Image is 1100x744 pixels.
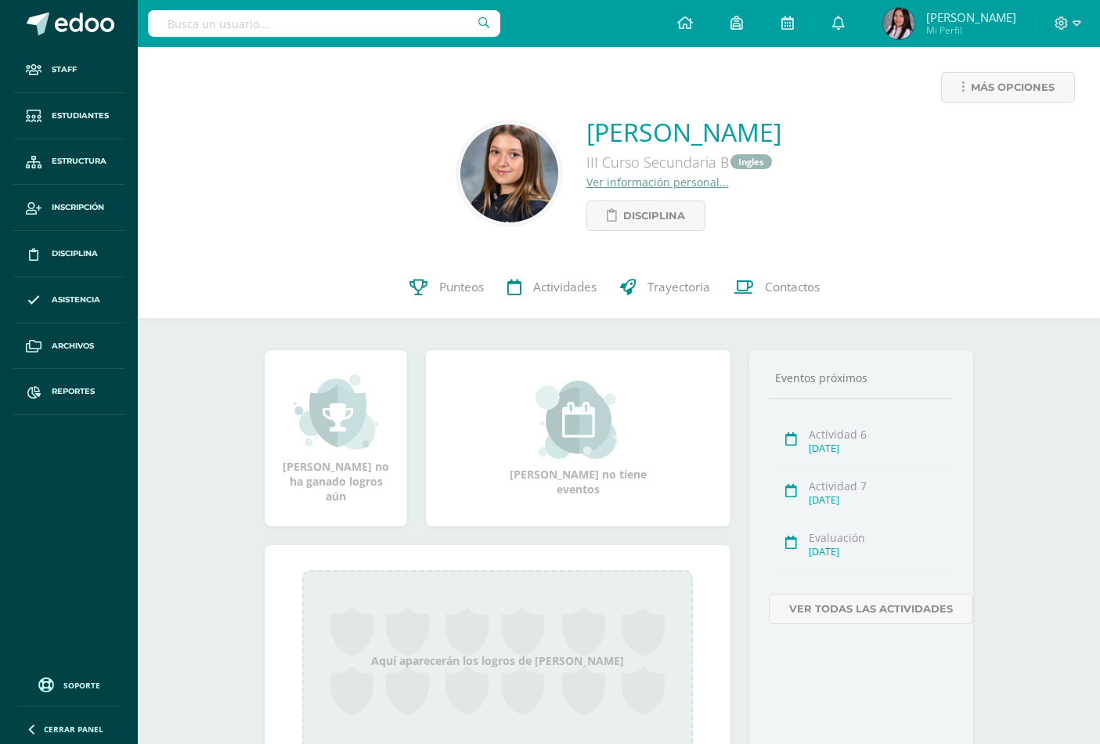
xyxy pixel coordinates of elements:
a: Staff [13,47,125,93]
div: [PERSON_NAME] no ha ganado logros aún [280,373,391,504]
span: Asistencia [52,294,100,306]
a: Disciplina [586,200,705,231]
a: Archivos [13,323,125,370]
a: Estudiantes [13,93,125,139]
div: III Curso Secundaria B [586,149,781,175]
div: Actividad 7 [809,479,949,493]
a: Inscripción [13,185,125,231]
a: Ver información personal... [586,175,729,190]
span: Reportes [52,385,95,398]
span: Contactos [765,280,820,296]
span: Mi Perfil [926,23,1016,37]
a: Punteos [398,256,496,319]
span: Trayectoria [647,280,710,296]
a: [PERSON_NAME] [586,115,781,149]
div: Evaluación [809,530,949,545]
span: Archivos [52,340,94,352]
a: Ver todas las actividades [769,594,973,624]
div: [DATE] [809,545,949,558]
a: Ingles [730,154,772,169]
span: Inscripción [52,201,104,214]
span: [PERSON_NAME] [926,9,1016,25]
a: Asistencia [13,277,125,323]
span: Disciplina [623,201,685,230]
span: Cerrar panel [44,724,103,735]
span: Staff [52,63,77,76]
div: [DATE] [809,442,949,455]
a: Reportes [13,369,125,415]
a: Soporte [19,674,119,695]
span: Soporte [63,680,100,691]
input: Busca un usuario... [148,10,500,37]
a: Contactos [722,256,831,319]
div: [PERSON_NAME] no tiene eventos [500,381,657,497]
img: 49572ebf4b19246b99b04154eff595fe.png [460,125,558,222]
span: Más opciones [971,73,1055,102]
span: Actividades [533,280,597,296]
a: Actividades [496,256,608,319]
div: [DATE] [809,493,949,507]
img: 1c4a8e29229ca7cba10d259c3507f649.png [883,8,914,39]
div: Eventos próximos [769,370,954,385]
span: Estudiantes [52,110,109,122]
a: Estructura [13,139,125,186]
a: Trayectoria [608,256,722,319]
img: event_small.png [536,381,621,459]
img: achievement_small.png [294,373,379,451]
span: Disciplina [52,247,98,260]
a: Disciplina [13,231,125,277]
a: Más opciones [941,72,1075,103]
span: Estructura [52,155,106,168]
span: Punteos [439,280,484,296]
div: Actividad 6 [809,427,949,442]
